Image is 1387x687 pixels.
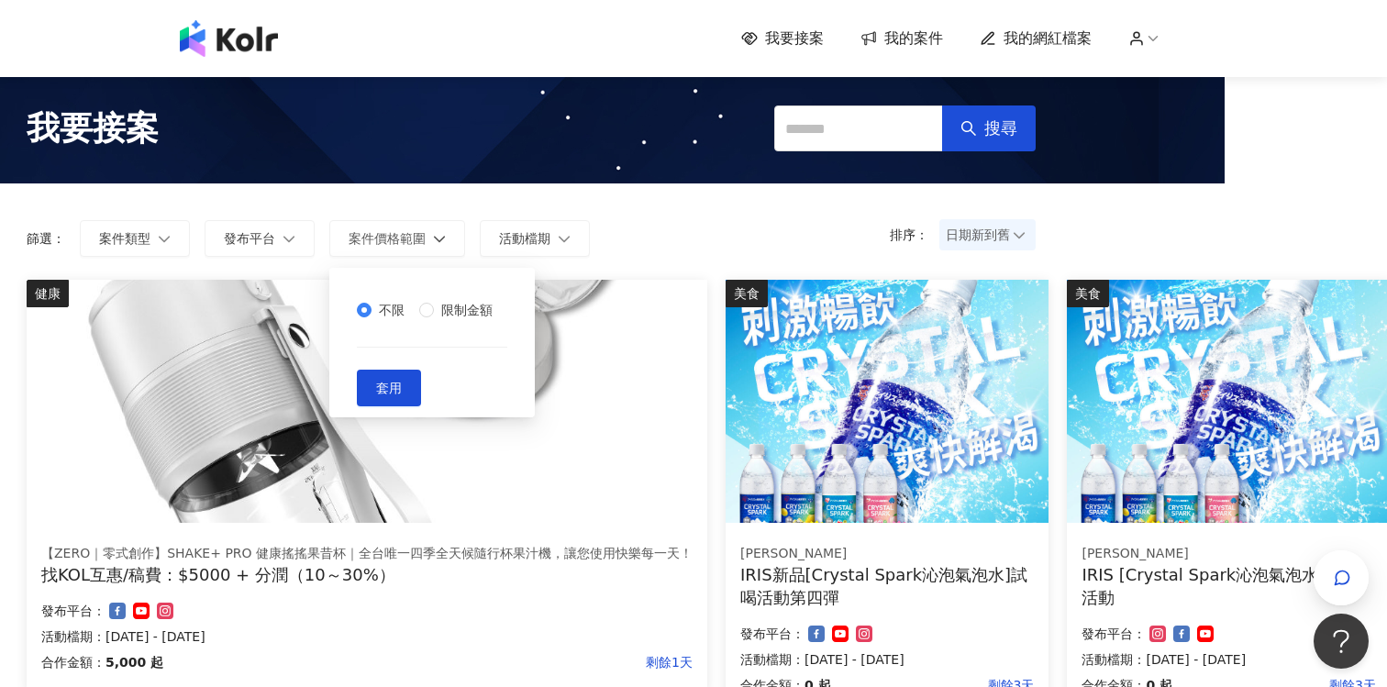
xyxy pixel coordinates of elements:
span: 我要接案 [27,105,159,151]
button: 活動檔期 [480,220,590,257]
p: 活動檔期：[DATE] - [DATE] [1082,648,1375,670]
span: search [960,120,977,137]
button: 案件類型 [80,220,190,257]
p: 活動檔期：[DATE] - [DATE] [740,648,1034,670]
div: [PERSON_NAME] [1082,545,1375,563]
a: 我要接案 [741,28,824,49]
p: 活動檔期：[DATE] - [DATE] [41,626,693,648]
span: 我的案件 [884,28,943,49]
span: 我的網紅檔案 [1004,28,1092,49]
button: 案件價格範圍 [329,220,465,257]
div: 美食 [1067,280,1109,307]
p: 發布平台： [1082,623,1146,645]
p: 剩餘1天 [163,651,693,673]
img: Crystal Spark 沁泡氣泡水 [726,280,1049,523]
span: 案件價格範圍 [349,231,426,246]
span: 套用 [376,381,402,395]
span: 限制金額 [434,300,500,320]
iframe: Help Scout Beacon - Open [1314,614,1369,669]
div: IRIS [Crystal Spark沁泡氣泡水] 試喝活動 [1082,563,1375,609]
span: 發布平台 [224,231,275,246]
p: 發布平台： [41,600,105,622]
img: 【ZERO｜零式創作】SHAKE+ pro 健康搖搖果昔杯｜全台唯一四季全天候隨行杯果汁機，讓您使用快樂每一天！ [27,280,707,523]
div: 【ZERO｜零式創作】SHAKE+ PRO 健康搖搖果昔杯｜全台唯一四季全天候隨行杯果汁機，讓您使用快樂每一天！ [41,545,693,563]
p: 5,000 起 [105,651,163,673]
div: IRIS新品[Crystal Spark沁泡氣泡水]試喝活動第四彈 [740,563,1034,609]
span: 日期新到舊 [946,221,1029,249]
img: logo [180,20,278,57]
span: 搜尋 [984,118,1017,139]
button: 發布平台 [205,220,315,257]
p: 篩選： [27,231,65,246]
span: 我要接案 [765,28,824,49]
div: 健康 [27,280,69,307]
p: 合作金額： [41,651,105,673]
span: 活動檔期 [499,231,550,246]
a: 我的案件 [860,28,943,49]
span: 案件類型 [99,231,150,246]
p: 發布平台： [740,623,804,645]
button: 搜尋 [942,105,1036,151]
div: [PERSON_NAME] [740,545,1034,563]
p: 排序： [890,227,939,242]
a: 我的網紅檔案 [980,28,1092,49]
span: 不限 [372,300,412,320]
div: 美食 [726,280,768,307]
button: 套用 [357,370,421,406]
div: 找KOL互惠/稿費：$5000 + 分潤（10～30%） [41,563,693,586]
